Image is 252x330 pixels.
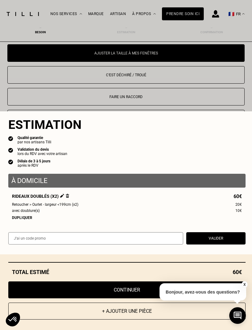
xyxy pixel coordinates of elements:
p: Bonjour, avez-vous des questions? [159,283,246,300]
section: Estimation [8,117,246,132]
button: Valider [186,232,246,245]
div: Dupliquer [12,216,242,220]
img: icon list info [8,159,13,165]
span: 60€ [234,194,242,199]
div: lors du RDV avec votre artisan [18,152,67,156]
div: Total estimé [8,269,246,275]
div: après le RDV [18,163,50,168]
button: X [241,281,247,288]
p: À domicile [11,177,242,185]
button: + Ajouter une pièce [8,303,246,320]
div: Délais de 3 à 5 jours [18,159,50,163]
input: J‘ai un code promo [8,232,183,245]
button: Continuer [8,281,246,298]
img: icon list info [8,147,13,153]
div: Qualité garantie [18,136,51,140]
span: 10€ [235,208,242,213]
span: Retoucher > Ourlet - largeur <199cm (x2) [12,202,78,207]
img: Supprimer [66,194,69,198]
img: icon list info [8,136,13,141]
div: Validation du devis [18,147,67,152]
img: Éditer [60,194,64,198]
span: avec doublure(s) [12,208,40,213]
span: Rideaux doublés (x2) [12,194,69,199]
div: par nos artisans Tilli [18,140,51,144]
span: 20€ [235,202,242,207]
span: 60€ [233,269,242,275]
